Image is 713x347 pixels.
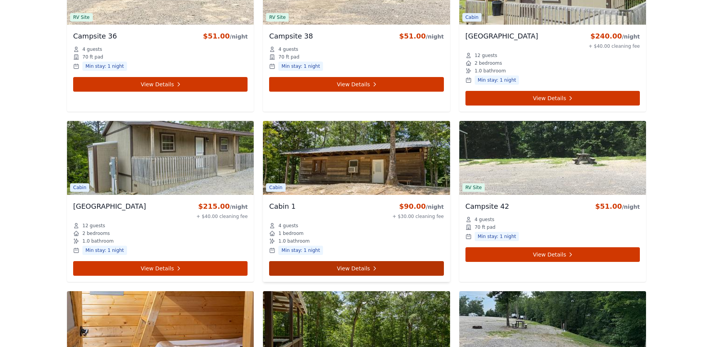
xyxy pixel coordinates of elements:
[475,216,494,223] span: 4 guests
[266,183,285,192] span: Cabin
[462,13,482,22] span: Cabin
[475,232,519,241] span: Min stay: 1 night
[73,77,248,92] a: View Details
[589,31,640,42] div: $240.00
[278,246,323,255] span: Min stay: 1 night
[392,213,444,220] div: + $30.00 cleaning fee
[465,247,640,262] a: View Details
[196,213,248,220] div: + $40.00 cleaning fee
[278,230,303,236] span: 1 bedroom
[622,34,640,40] span: /night
[269,31,313,42] h3: Campsite 38
[465,201,509,212] h3: Campsite 42
[263,121,450,195] img: Cabin 1
[278,238,310,244] span: 1.0 bathroom
[278,223,298,229] span: 4 guests
[82,230,110,236] span: 2 bedrooms
[82,223,105,229] span: 12 guests
[82,238,114,244] span: 1.0 bathroom
[399,31,444,42] div: $51.00
[475,224,495,230] span: 70 ft pad
[67,121,254,195] img: Hillbilly Palace
[266,13,289,22] span: RV Site
[203,31,248,42] div: $51.00
[278,46,298,52] span: 4 guests
[475,60,502,66] span: 2 bedrooms
[269,201,296,212] h3: Cabin 1
[459,121,646,195] img: Campsite 42
[278,54,299,60] span: 70 ft pad
[278,62,323,71] span: Min stay: 1 night
[589,43,640,49] div: + $40.00 cleaning fee
[622,204,640,210] span: /night
[73,201,146,212] h3: [GEOGRAPHIC_DATA]
[426,204,444,210] span: /night
[82,246,127,255] span: Min stay: 1 night
[595,201,640,212] div: $51.00
[73,261,248,276] a: View Details
[82,54,103,60] span: 70 ft pad
[392,201,444,212] div: $90.00
[82,46,102,52] span: 4 guests
[269,261,444,276] a: View Details
[269,77,444,92] a: View Details
[475,52,497,59] span: 12 guests
[82,62,127,71] span: Min stay: 1 night
[426,34,444,40] span: /night
[230,204,248,210] span: /night
[462,183,485,192] span: RV Site
[70,13,93,22] span: RV Site
[73,31,117,42] h3: Campsite 36
[230,34,248,40] span: /night
[196,201,248,212] div: $215.00
[465,31,538,42] h3: [GEOGRAPHIC_DATA]
[475,75,519,85] span: Min stay: 1 night
[465,91,640,106] a: View Details
[70,183,89,192] span: Cabin
[475,68,506,74] span: 1.0 bathroom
